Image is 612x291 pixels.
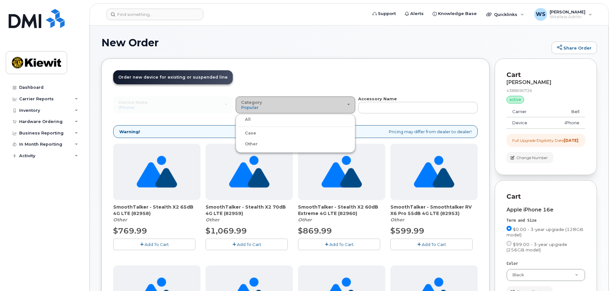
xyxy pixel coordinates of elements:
span: SmoothTalker - Smoothtalker RV X6 Pro 55dB 4G LTE (82953) [390,204,478,217]
input: $99.00 - 3-year upgrade (256GB model) [506,241,512,246]
button: Add To Cart [206,239,288,250]
div: SmoothTalker - Stealth X2 70dB 4G LTE (82959) [206,204,293,223]
span: SmoothTalker - Stealth X2 60dB Extreme 4G LTE (82960) [298,204,385,217]
div: SmoothTalker - Stealth X2 65dB 4G LTE (82958) [113,204,200,223]
h1: New Order [101,37,548,48]
strong: Warning! [119,129,140,135]
td: Device [506,117,546,129]
td: Bell [546,106,585,118]
strong: Accessory Name [358,96,397,101]
span: Add To Cart [422,242,446,247]
div: Full Upgrade Eligibility Date [512,138,578,143]
span: SmoothTalker - Stealth X2 70dB 4G LTE (82959) [206,204,293,217]
button: Add To Cart [390,239,473,250]
button: Change Number [506,152,553,163]
iframe: Messenger Launcher [584,263,607,286]
img: no_image_found-2caef05468ed5679b831cfe6fc140e25e0c280774317ffc20a367ab7fd17291e.png [414,144,454,200]
span: Add To Cart [237,242,261,247]
button: Add To Cart [113,239,195,250]
div: [PERSON_NAME] [506,80,585,85]
span: Popular [241,105,259,110]
strong: [DATE] [564,138,578,143]
em: Other [113,217,127,223]
div: SmoothTalker - Stealth X2 60dB Extreme 4G LTE (82960) [298,204,385,223]
button: Category Popular [236,96,355,113]
span: $0.00 - 3-year upgrade (128GB model) [506,227,583,237]
span: Order new device for existing or suspended line [118,75,228,80]
p: Cart [506,70,585,80]
span: $869.99 [298,226,332,235]
div: Pricing may differ from dealer to dealer! [113,125,478,138]
em: Other [390,217,404,223]
span: $99.00 - 3-year upgrade (256GB model) [506,242,567,252]
label: All [237,116,251,123]
em: Other [206,217,219,223]
input: $0.00 - 3-year upgrade (128GB model) [506,226,512,231]
td: Carrier [506,106,546,118]
span: Change Number [516,155,548,161]
div: Color [506,261,585,266]
span: Black [512,272,524,277]
label: Other [237,140,258,148]
span: Add To Cart [329,242,354,247]
div: 4388690726 [506,88,585,93]
p: Cart [506,192,585,201]
div: Term and Size [506,218,585,223]
a: Black [507,269,585,281]
span: SmoothTalker - Stealth X2 65dB 4G LTE (82958) [113,204,200,217]
div: SmoothTalker - Smoothtalker RV X6 Pro 55dB 4G LTE (82953) [390,204,478,223]
img: no_image_found-2caef05468ed5679b831cfe6fc140e25e0c280774317ffc20a367ab7fd17291e.png [137,144,177,200]
em: Other [298,217,312,223]
td: iPhone [546,117,585,129]
div: active [506,96,524,103]
span: $1,069.99 [206,226,247,235]
span: $769.99 [113,226,147,235]
div: Apple iPhone 16e [506,207,585,213]
span: $599.99 [390,226,424,235]
img: no_image_found-2caef05468ed5679b831cfe6fc140e25e0c280774317ffc20a367ab7fd17291e.png [321,144,362,200]
button: Add To Cart [298,239,380,250]
span: Add To Cart [145,242,169,247]
span: Category [241,100,262,105]
a: Share Order [552,42,597,54]
label: Case [237,129,256,137]
img: no_image_found-2caef05468ed5679b831cfe6fc140e25e0c280774317ffc20a367ab7fd17291e.png [229,144,270,200]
